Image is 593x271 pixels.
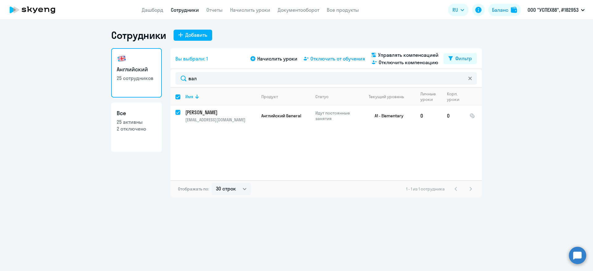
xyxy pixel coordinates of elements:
[369,94,404,99] div: Текущий уровень
[444,53,477,64] button: Фильтр
[185,117,256,123] p: [EMAIL_ADDRESS][DOMAIN_NAME]
[117,125,156,132] p: 2 отключено
[111,102,162,152] a: Все25 активны2 отключено
[178,186,209,192] span: Отображать по:
[528,6,578,14] p: ООО "УСПЕХ88", #182953
[378,51,439,59] span: Управлять компенсацией
[261,113,301,119] span: Английский General
[278,7,319,13] a: Документооборот
[492,6,508,14] div: Баланс
[117,54,127,64] img: english
[117,109,156,117] h3: Все
[261,94,278,99] div: Продукт
[488,4,521,16] button: Балансbalance
[175,72,477,85] input: Поиск по имени, email, продукту или статусу
[111,29,166,41] h1: Сотрудники
[524,2,588,17] button: ООО "УСПЕХ88", #182953
[185,94,193,99] div: Имя
[117,65,156,73] h3: Английский
[315,94,329,99] div: Статус
[174,30,212,41] button: Добавить
[452,6,458,14] span: RU
[185,94,256,99] div: Имя
[447,91,464,102] div: Корп. уроки
[171,7,199,13] a: Сотрудники
[206,7,223,13] a: Отчеты
[185,31,207,39] div: Добавить
[261,94,310,99] div: Продукт
[315,110,358,121] p: Идут постоянные занятия
[175,55,208,62] span: Вы выбрали: 1
[415,106,442,126] td: 0
[117,75,156,81] p: 25 сотрудников
[257,55,297,62] span: Начислить уроки
[448,4,469,16] button: RU
[455,55,472,62] div: Фильтр
[111,48,162,98] a: Английский25 сотрудников
[420,91,438,102] div: Личные уроки
[420,91,442,102] div: Личные уроки
[117,119,156,125] p: 25 активны
[363,94,415,99] div: Текущий уровень
[230,7,270,13] a: Начислить уроки
[379,59,438,66] span: Отключить компенсацию
[327,7,359,13] a: Все продукты
[406,186,445,192] span: 1 - 1 из 1 сотрудника
[358,106,415,126] td: A1 - Elementary
[142,7,163,13] a: Дашборд
[442,106,465,126] td: 0
[185,109,256,116] a: [PERSON_NAME]
[447,91,460,102] div: Корп. уроки
[511,7,517,13] img: balance
[185,109,255,116] p: [PERSON_NAME]
[315,94,358,99] div: Статус
[310,55,365,62] span: Отключить от обучения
